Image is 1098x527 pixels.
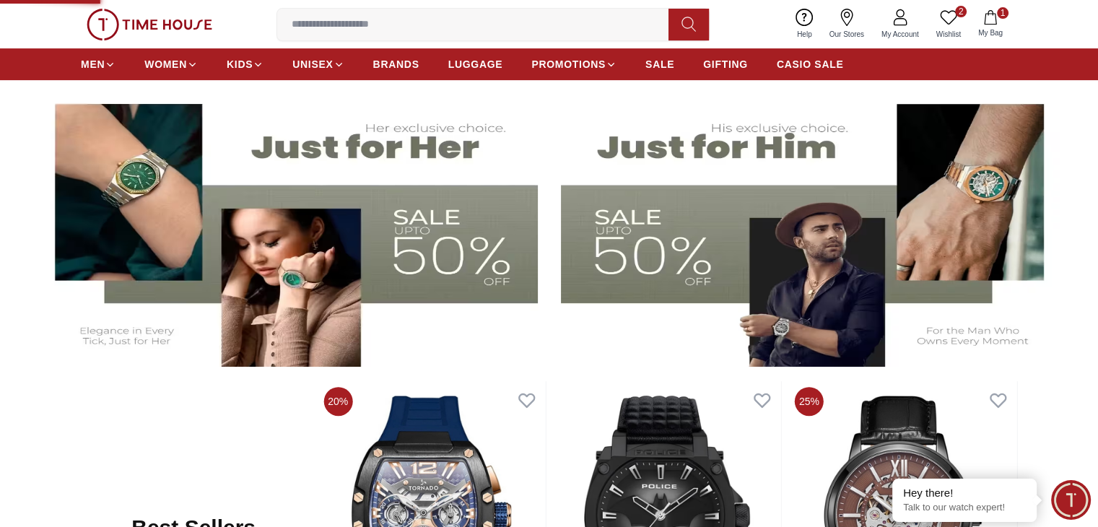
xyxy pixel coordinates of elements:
img: ... [87,9,212,40]
span: MEN [81,57,105,71]
div: Hey there! [903,486,1026,500]
span: My Bag [972,27,1008,38]
a: Help [788,6,821,43]
span: My Account [876,29,925,40]
p: Talk to our watch expert! [903,502,1026,514]
span: UNISEX [292,57,333,71]
span: KIDS [227,57,253,71]
a: SALE [645,51,674,77]
a: WOMEN [144,51,198,77]
span: Help [791,29,818,40]
span: 2 [955,6,967,17]
a: Our Stores [821,6,873,43]
span: PROMOTIONS [531,57,606,71]
span: GIFTING [703,57,748,71]
span: SALE [645,57,674,71]
span: CASIO SALE [777,57,844,71]
span: WOMEN [144,57,187,71]
img: Men's Watches Banner [561,87,1064,367]
a: UNISEX [292,51,344,77]
a: MEN [81,51,116,77]
div: Chat Widget [1051,480,1091,520]
span: 1 [997,7,1008,19]
a: BRANDS [373,51,419,77]
span: LUGGAGE [448,57,503,71]
a: LUGGAGE [448,51,503,77]
button: 1My Bag [970,7,1011,41]
img: Women's Watches Banner [35,87,538,367]
a: PROMOTIONS [531,51,616,77]
span: Wishlist [931,29,967,40]
span: 25% [795,387,824,416]
a: 2Wishlist [928,6,970,43]
span: BRANDS [373,57,419,71]
a: GIFTING [703,51,748,77]
a: KIDS [227,51,263,77]
a: CASIO SALE [777,51,844,77]
span: Our Stores [824,29,870,40]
